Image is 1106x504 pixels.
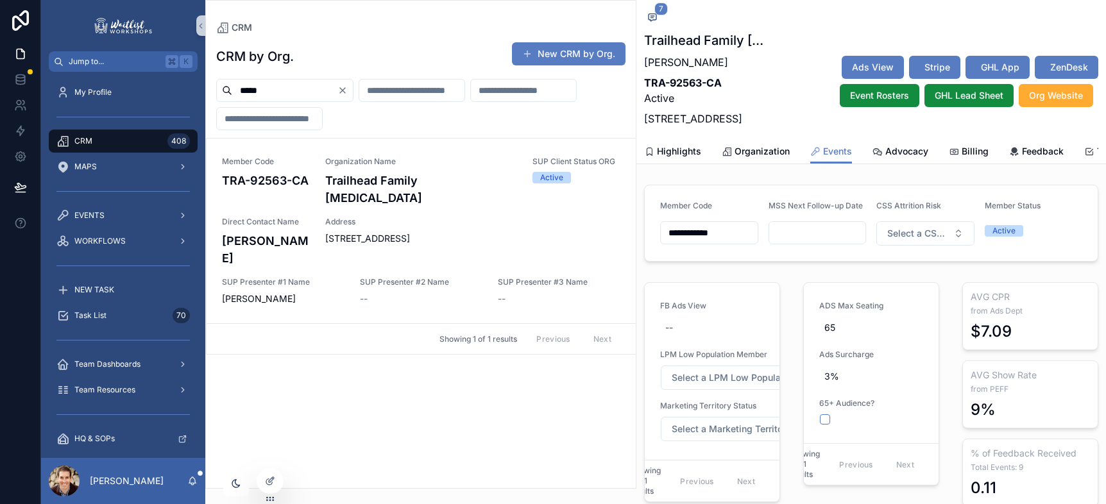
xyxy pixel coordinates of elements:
[804,283,939,443] a: ADS Max Seating65Ads Surcharge3%65+ Audience?
[439,334,517,344] span: Showing 1 of 1 results
[49,230,198,253] a: WORKFLOWS
[992,225,1016,237] div: Active
[222,277,345,287] span: SUP Presenter #1 Name
[49,304,198,327] a: Task List70
[49,378,198,401] a: Team Resources
[74,87,112,97] span: My Profile
[660,301,829,311] span: FB Ads View
[69,56,160,67] span: Jump to...
[49,81,198,104] a: My Profile
[644,31,771,49] h1: Trailhead Family [MEDICAL_DATA]
[665,321,673,334] div: --
[981,61,1019,74] span: GHL App
[49,51,198,72] button: Jump to...K
[850,89,909,102] span: Event Rosters
[360,292,368,305] span: --
[722,140,790,165] a: Organization
[49,278,198,301] a: NEW TASK
[810,140,852,164] a: Events
[735,145,790,158] span: Organization
[672,423,803,435] span: Select a Marketing Territory Status
[661,417,829,441] button: Select Button
[325,172,517,206] h4: Trailhead Family [MEDICAL_DATA]
[824,321,983,334] span: 65
[644,140,701,165] a: Highlights
[1035,56,1098,79] button: ZenDesk
[654,3,668,15] span: 7
[872,140,928,165] a: Advocacy
[971,290,1090,303] h3: AVG CPR
[852,61,894,74] span: Ads View
[924,61,950,74] span: Stripe
[971,306,1090,316] span: from Ads Dept
[924,84,1014,107] button: GHL Lead Sheet
[49,353,198,376] a: Team Dashboards
[49,204,198,227] a: EVENTS
[971,399,996,420] div: 9%
[540,172,563,183] div: Active
[949,140,989,165] a: Billing
[1022,145,1064,158] span: Feedback
[644,10,661,26] button: 7
[532,156,620,167] span: SUP Client Status ORG
[657,145,701,158] span: Highlights
[876,201,941,210] span: CSS Attrition Risk
[325,217,620,227] span: Address
[660,349,829,360] span: LPM Low Population Member
[1029,89,1083,102] span: Org Website
[49,155,198,178] a: MAPS
[935,89,1003,102] span: GHL Lead Sheet
[985,201,1041,210] span: Member Status
[1050,61,1088,74] span: ZenDesk
[644,55,771,70] p: [PERSON_NAME]
[819,301,989,311] span: ADS Max Seating
[74,433,115,444] span: HQ & SOPs
[1009,140,1064,165] a: Feedback
[74,210,105,221] span: EVENTS
[222,156,310,167] span: Member Code
[216,47,294,65] h1: CRM by Org.
[74,162,97,172] span: MAPS
[49,130,198,153] a: CRM408
[49,427,198,450] a: HQ & SOPs
[629,466,661,496] span: Showing 1 of 1 results
[645,283,779,460] a: FB Ads View--LPM Low Population MemberSelect ButtonMarketing Territory StatusSelect Button
[971,447,1090,460] h3: % of Feedback Received
[876,221,974,246] button: Select Button
[337,85,353,96] button: Clear
[222,232,310,267] h4: [PERSON_NAME]
[222,292,345,305] span: [PERSON_NAME]
[216,21,252,34] a: CRM
[181,56,191,67] span: K
[971,321,1012,342] div: $7.09
[74,385,135,395] span: Team Resources
[887,227,948,240] span: Select a CSS Att Risk
[909,56,960,79] button: Stripe
[232,21,252,34] span: CRM
[74,310,106,321] span: Task List
[885,145,928,158] span: Advocacy
[325,156,517,167] span: Organization Name
[74,285,114,295] span: NEW TASK
[971,369,1090,382] h3: AVG Show Rate
[644,75,771,106] p: Active
[41,72,205,458] div: scrollable content
[824,370,983,383] span: 3%
[966,56,1030,79] button: GHL App
[74,359,140,369] span: Team Dashboards
[222,217,310,227] span: Direct Contact Name
[74,236,126,246] span: WORKFLOWS
[672,371,803,384] span: Select a LPM Low Population Member
[512,42,625,65] button: New CRM by Org.
[167,133,190,149] div: 408
[222,172,310,189] h4: TRA-92563-CA
[644,76,722,89] strong: TRA-92563-CA
[92,15,154,36] img: App logo
[644,111,771,126] p: [STREET_ADDRESS]
[788,449,820,480] span: Showing 1 of 1 results
[207,139,636,323] a: Member CodeTRA-92563-CAOrganization NameTrailhead Family [MEDICAL_DATA]SUP Client Status ORGActiv...
[840,84,919,107] button: Event Rosters
[971,384,1090,394] span: from PEFF
[660,201,712,210] span: Member Code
